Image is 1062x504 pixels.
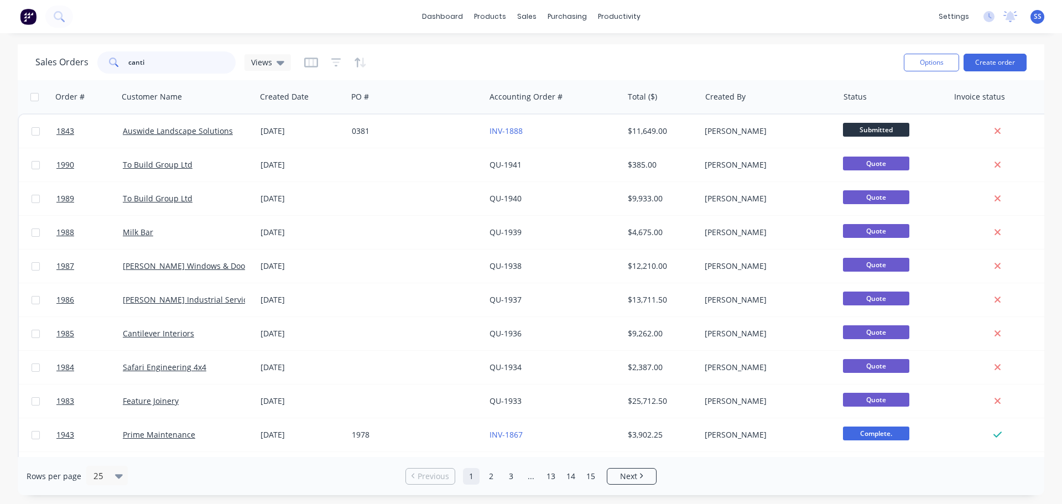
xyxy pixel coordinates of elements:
[55,91,85,102] div: Order #
[543,468,559,485] a: Page 13
[56,385,123,418] a: 1983
[418,471,449,482] span: Previous
[260,91,309,102] div: Created Date
[628,294,693,305] div: $13,711.50
[490,227,522,237] a: QU-1939
[56,216,123,249] a: 1988
[352,429,475,440] div: 1978
[628,328,693,339] div: $9,262.00
[582,468,599,485] a: Page 15
[123,227,153,237] a: Milk Bar
[406,471,455,482] a: Previous page
[628,159,693,170] div: $385.00
[843,393,909,407] span: Quote
[490,91,563,102] div: Accounting Order #
[843,123,909,137] span: Submitted
[843,292,909,305] span: Quote
[705,328,827,339] div: [PERSON_NAME]
[628,396,693,407] div: $25,712.50
[607,471,656,482] a: Next page
[705,159,827,170] div: [PERSON_NAME]
[123,294,334,305] a: [PERSON_NAME] Industrial Services [GEOGRAPHIC_DATA]
[463,468,480,485] a: Page 1 is your current page
[490,261,522,271] a: QU-1938
[542,8,592,25] div: purchasing
[56,250,123,283] a: 1987
[483,468,499,485] a: Page 2
[56,261,74,272] span: 1987
[904,54,959,71] button: Options
[123,429,195,440] a: Prime Maintenance
[705,227,827,238] div: [PERSON_NAME]
[933,8,975,25] div: settings
[56,193,74,204] span: 1989
[954,91,1005,102] div: Invoice status
[123,159,192,170] a: To Build Group Ltd
[620,471,637,482] span: Next
[843,190,909,204] span: Quote
[123,328,194,339] a: Cantilever Interiors
[705,91,746,102] div: Created By
[261,362,343,373] div: [DATE]
[261,429,343,440] div: [DATE]
[261,159,343,170] div: [DATE]
[843,224,909,238] span: Quote
[351,91,369,102] div: PO #
[123,126,233,136] a: Auswide Landscape Solutions
[122,91,182,102] div: Customer Name
[628,193,693,204] div: $9,933.00
[705,193,827,204] div: [PERSON_NAME]
[628,91,657,102] div: Total ($)
[56,396,74,407] span: 1983
[512,8,542,25] div: sales
[56,418,123,451] a: 1943
[503,468,519,485] a: Page 3
[843,258,909,272] span: Quote
[490,429,523,440] a: INV-1867
[261,126,343,137] div: [DATE]
[56,283,123,316] a: 1986
[705,396,827,407] div: [PERSON_NAME]
[705,126,827,137] div: [PERSON_NAME]
[20,8,37,25] img: Factory
[468,8,512,25] div: products
[628,429,693,440] div: $3,902.25
[490,126,523,136] a: INV-1888
[417,8,468,25] a: dashboard
[35,57,88,67] h1: Sales Orders
[705,294,827,305] div: [PERSON_NAME]
[261,396,343,407] div: [DATE]
[352,126,475,137] div: 0381
[261,227,343,238] div: [DATE]
[843,157,909,170] span: Quote
[251,56,272,68] span: Views
[56,115,123,148] a: 1843
[705,362,827,373] div: [PERSON_NAME]
[123,193,192,204] a: To Build Group Ltd
[401,468,661,485] ul: Pagination
[844,91,867,102] div: Status
[56,148,123,181] a: 1990
[490,362,522,372] a: QU-1934
[843,427,909,440] span: Complete.
[705,429,827,440] div: [PERSON_NAME]
[123,261,252,271] a: [PERSON_NAME] Windows & Doors
[261,328,343,339] div: [DATE]
[490,396,522,406] a: QU-1933
[56,126,74,137] span: 1843
[27,471,81,482] span: Rows per page
[843,325,909,339] span: Quote
[490,328,522,339] a: QU-1936
[563,468,579,485] a: Page 14
[628,126,693,137] div: $11,649.00
[490,159,522,170] a: QU-1941
[490,193,522,204] a: QU-1940
[56,452,123,485] a: 1981
[628,227,693,238] div: $4,675.00
[56,227,74,238] span: 1988
[261,261,343,272] div: [DATE]
[628,362,693,373] div: $2,387.00
[56,159,74,170] span: 1990
[592,8,646,25] div: productivity
[964,54,1027,71] button: Create order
